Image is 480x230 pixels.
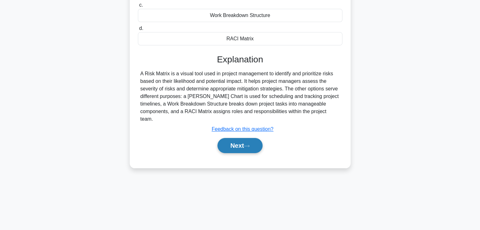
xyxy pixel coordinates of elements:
div: RACI Matrix [138,32,342,45]
a: Feedback on this question? [212,126,274,132]
div: A Risk Matrix is a visual tool used in project management to identify and prioritize risks based ... [140,70,340,123]
span: d. [139,26,143,31]
h3: Explanation [142,54,339,65]
button: Next [217,138,263,153]
div: Work Breakdown Structure [138,9,342,22]
span: c. [139,2,143,8]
